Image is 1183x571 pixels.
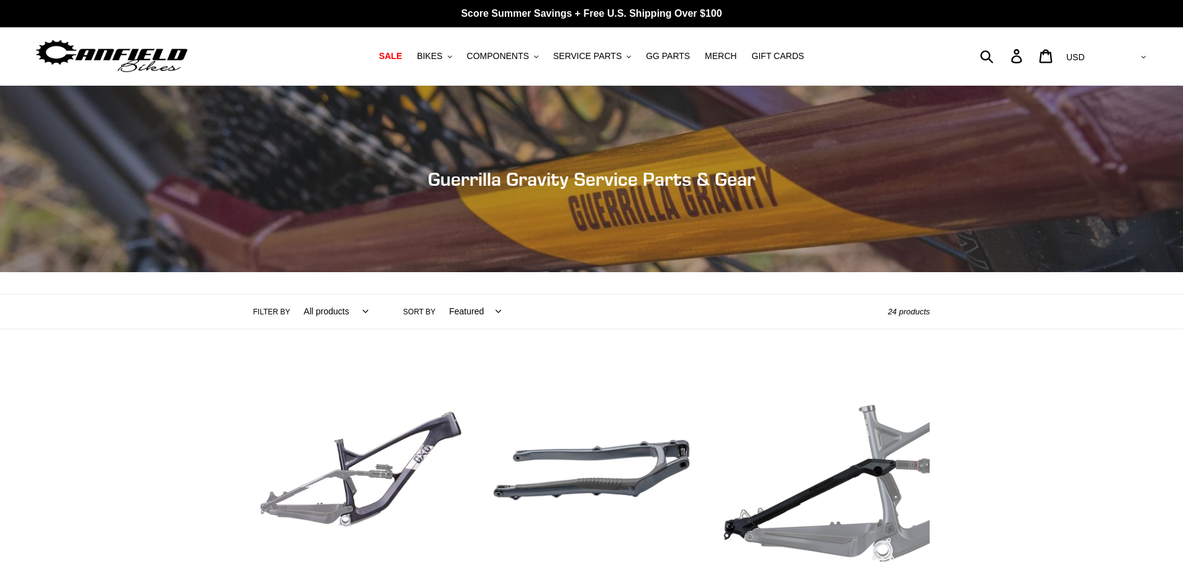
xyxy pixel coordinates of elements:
span: GIFT CARDS [751,51,804,62]
span: Guerrilla Gravity Service Parts & Gear [428,168,756,190]
a: GIFT CARDS [745,48,810,65]
span: BIKES [417,51,442,62]
span: SERVICE PARTS [553,51,622,62]
button: BIKES [410,48,458,65]
a: GG PARTS [640,48,696,65]
a: MERCH [699,48,743,65]
label: Sort by [403,306,435,317]
span: COMPONENTS [467,51,529,62]
button: COMPONENTS [461,48,545,65]
span: 24 products [888,307,930,316]
label: Filter by [253,306,291,317]
a: SALE [373,48,408,65]
span: SALE [379,51,402,62]
img: Canfield Bikes [34,37,189,76]
button: SERVICE PARTS [547,48,637,65]
span: GG PARTS [646,51,690,62]
input: Search [987,42,1018,70]
span: MERCH [705,51,737,62]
